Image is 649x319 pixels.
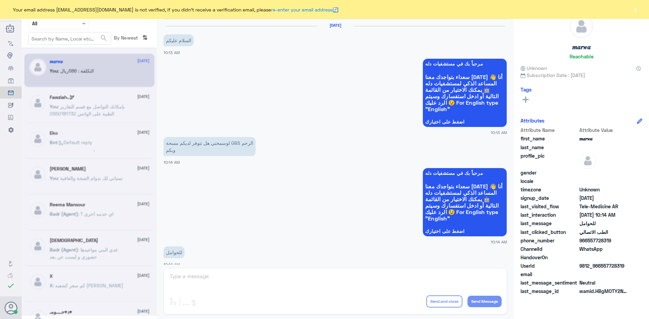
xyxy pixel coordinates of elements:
span: الطب الاتصالي [579,229,628,236]
span: last_message [521,220,578,227]
span: 2025-09-02T07:14:46.427Z [579,211,628,218]
span: null [579,178,628,185]
h5: 𝒎𝒂𝒓𝒘𝒂 [572,43,591,51]
span: اضغط على اختيارك [425,119,504,125]
span: مرحباً بك في مستشفيات دله [425,170,504,176]
i: check [7,282,15,290]
span: 10:14 AM [164,262,180,267]
span: Tele-Medicine AR [579,203,628,210]
p: 2/9/2025, 10:13 AM [164,34,194,46]
h6: Attributes [521,117,545,124]
span: 0 [579,279,628,286]
span: null [579,169,628,176]
span: HandoverOn [521,254,578,261]
span: last_message_sentiment [521,279,578,286]
span: gender [521,169,578,176]
img: defaultAdmin.png [570,15,593,38]
span: Unknown [579,186,628,193]
button: Avatar [4,301,17,314]
span: last_interaction [521,211,578,218]
span: last_clicked_button [521,229,578,236]
span: اضغط على اختيارك [425,229,504,234]
h6: [DATE] [317,23,354,28]
div: loading... [83,145,95,157]
input: Search by Name, Local etc… [29,32,111,45]
span: timezone [521,186,578,193]
span: last_name [521,144,578,151]
span: Your email address [EMAIL_ADDRESS][DOMAIN_NAME] is not verified, if you didn't receive a verifica... [13,6,338,13]
span: 10:13 AM [164,50,180,55]
span: 966557728319 [579,237,628,244]
button: × [632,6,639,13]
span: null [579,254,628,261]
button: Send Message [467,296,502,307]
button: Send and close [426,295,462,308]
span: phone_number [521,237,578,244]
h6: Tags [521,86,532,92]
span: last_visited_flow [521,203,578,210]
p: 2/9/2025, 10:14 AM [164,137,256,156]
span: locale [521,178,578,185]
span: profile_pic [521,152,578,168]
button: search [100,33,108,44]
span: UserId [521,262,578,269]
a: re-enter your email address [271,7,333,12]
span: 2025-09-02T07:13:55.844Z [579,194,628,202]
h6: Reachable [570,53,594,59]
span: 9812_966557728319 [579,262,628,269]
span: Subscription Date : [DATE] [521,72,642,79]
span: 10:14 AM [491,239,507,245]
span: ChannelId [521,245,578,252]
span: Unknown [521,64,547,72]
span: Attribute Name [521,127,578,134]
i: ⇅ [142,32,148,43]
span: By Newest [111,32,140,46]
span: 2 [579,245,628,252]
span: wamid.HBgMOTY2NTU3NzI4MzE5FQIAEhgUM0E5RTVFNEQyREI4NEEyRjZEN0MA [579,288,628,295]
span: 𝒎𝒂𝒓𝒘𝒂 [579,135,628,142]
span: مرحباً بك في مستشفيات دله [425,61,504,67]
span: Attribute Value [579,127,628,134]
span: last_message_id [521,288,578,295]
span: 10:14 AM [164,160,180,164]
span: سعداء بتواجدك معنا [DATE] 👋 أنا المساعد الذكي لمستشفيات دله 🤖 يمكنك الاختيار من القائمة التالية أ... [425,183,504,221]
img: defaultAdmin.png [579,152,596,169]
span: signup_date [521,194,578,202]
p: 2/9/2025, 10:14 AM [164,246,185,258]
span: للحوامل [579,220,628,227]
span: 10:13 AM [491,130,507,135]
span: سعداء بتواجدك معنا [DATE] 👋 أنا المساعد الذكي لمستشفيات دله 🤖 يمكنك الاختيار من القائمة التالية أ... [425,74,504,112]
span: search [100,34,108,42]
span: first_name [521,135,578,142]
span: email [521,271,578,278]
span: null [579,271,628,278]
